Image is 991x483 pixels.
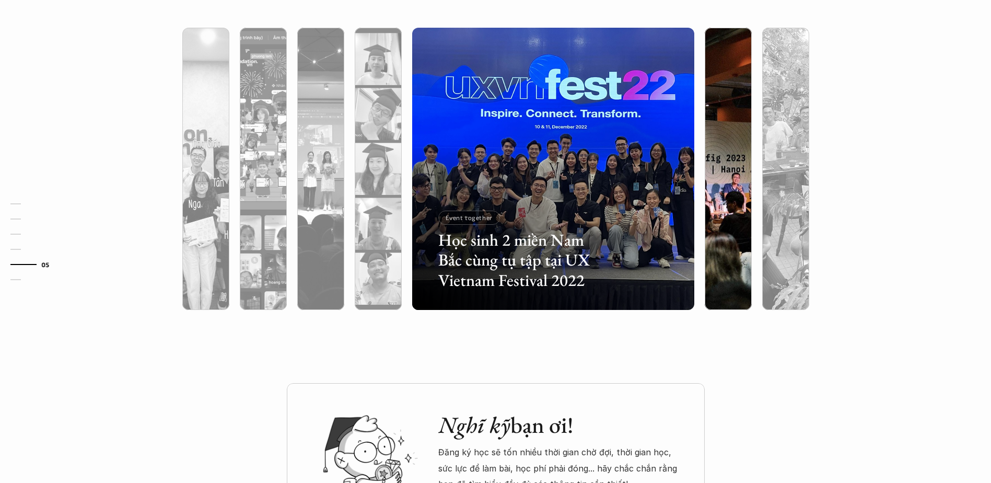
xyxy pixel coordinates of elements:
p: Event together [446,214,493,221]
strong: 05 [41,260,50,268]
h2: bạn ơi! [438,411,684,439]
h3: Học sinh 2 miền Nam Bắc cùng tụ tập tại UX Vietnam Festival 2022 [438,230,607,290]
em: Nghĩ kỹ [438,410,510,440]
a: 05 [10,258,60,271]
